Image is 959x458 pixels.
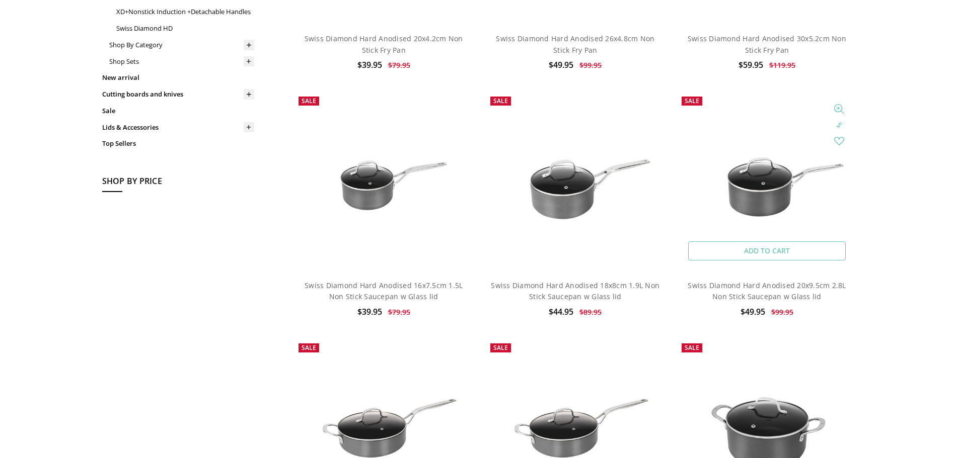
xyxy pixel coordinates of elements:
[357,306,382,317] span: $39.95
[302,343,316,352] span: Sale
[305,34,463,54] a: Swiss Diamond Hard Anodised 20x4.2cm Non Stick Fry Pan
[109,37,254,53] a: Shop By Category
[677,121,857,241] img: Swiss Diamond Hard Anodised 20x9.5cm 2.8L Non Stick Saucepan w Glass lid
[116,20,254,37] a: Swiss Diamond HD
[579,307,602,317] span: $89.95
[769,60,795,70] span: $119.95
[102,103,254,119] a: Sale
[109,53,254,70] a: Shop Sets
[688,281,846,301] a: Swiss Diamond Hard Anodised 20x9.5cm 2.8L Non Stick Saucepan w Glass lid
[388,307,410,317] span: $79.95
[496,34,654,54] a: Swiss Diamond Hard Anodised 26x4.8cm Non Stick Fry Pan
[302,97,316,105] span: Sale
[688,34,846,54] a: Swiss Diamond Hard Anodised 30x5.2cm Non Stick Fry Pan
[741,306,765,317] span: $49.95
[688,241,846,260] a: Add to Cart
[739,59,763,70] span: $59.95
[293,121,474,241] img: Swiss Diamond Hard Anodised 16x7.5cm 1.5L Non Stick Saucepan w Glass lid
[685,97,699,105] span: Sale
[102,135,254,152] a: Top Sellers
[677,91,857,271] a: Swiss Diamond Hard Anodised 20x9.5cm 2.8L Non Stick Saucepan w Glass lid
[579,60,602,70] span: $99.95
[493,343,508,352] span: Sale
[485,91,666,271] a: Swiss Diamond Hard Anodised 18x8cm 1.9L Non Stick Saucepan w Glass lid
[549,306,573,317] span: $44.95
[388,60,410,70] span: $79.95
[357,59,382,70] span: $39.95
[102,69,254,86] a: New arrival
[293,91,474,271] a: Swiss Diamond Hard Anodised 16x7.5cm 1.5L Non Stick Saucepan w Glass lid
[116,4,254,20] a: XD+Nonstick Induction +Detachable Handles
[305,281,463,301] a: Swiss Diamond Hard Anodised 16x7.5cm 1.5L Non Stick Saucepan w Glass lid
[549,59,573,70] span: $49.95
[102,175,254,192] h5: Shop By Price
[102,119,254,136] a: Lids & Accessories
[685,343,699,352] span: Sale
[493,97,508,105] span: Sale
[102,86,254,103] a: Cutting boards and knives
[491,281,659,301] a: Swiss Diamond Hard Anodised 18x8cm 1.9L Non Stick Saucepan w Glass lid
[771,307,793,317] span: $99.95
[485,121,666,241] img: Swiss Diamond Hard Anodised 18x8cm 1.9L Non Stick Saucepan w Glass lid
